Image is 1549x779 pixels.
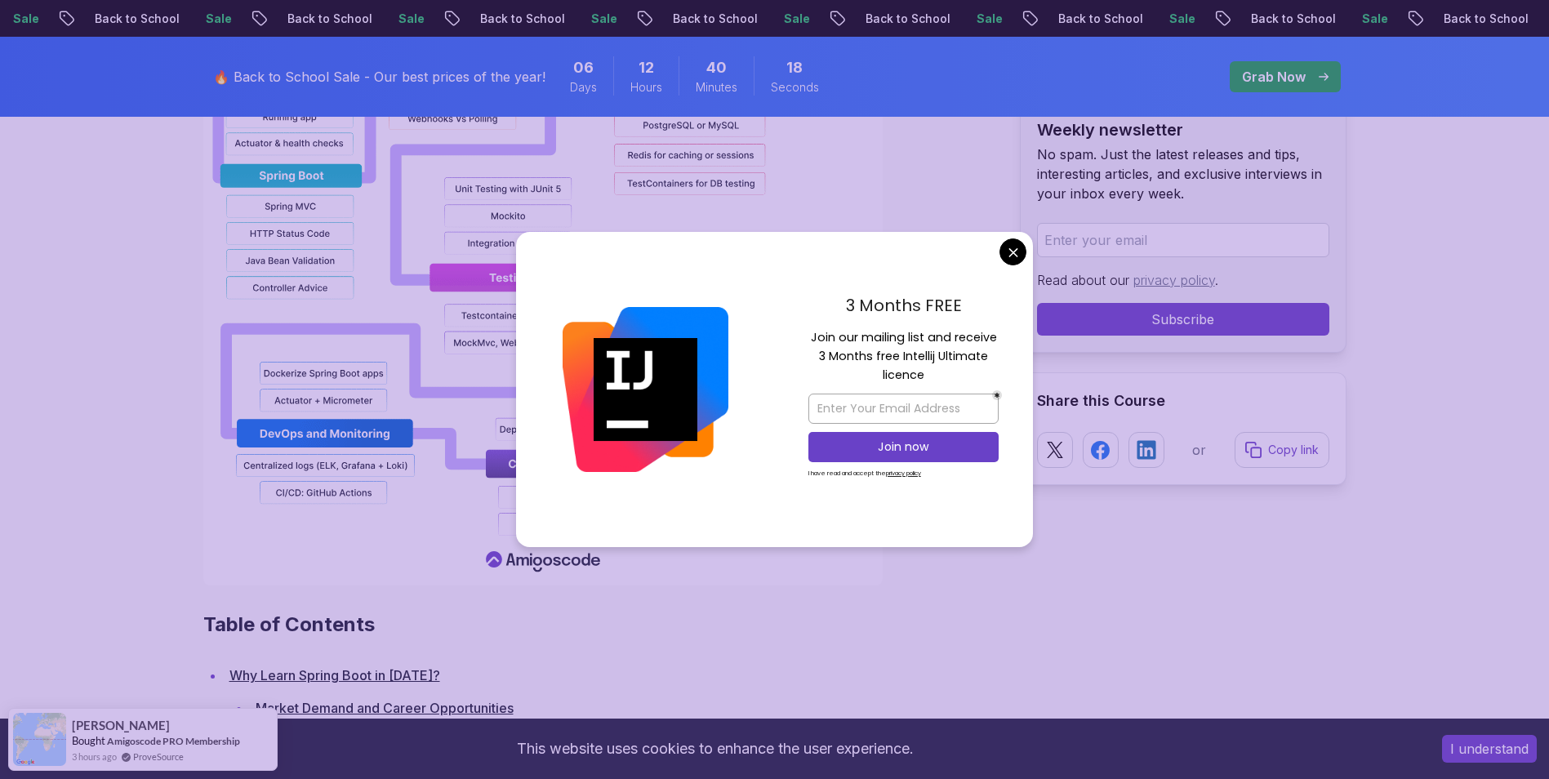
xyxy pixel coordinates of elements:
[385,11,438,27] p: Sale
[467,11,578,27] p: Back to School
[1037,270,1329,290] p: Read about our .
[72,734,105,747] span: Bought
[256,700,514,716] a: Market Demand and Career Opportunities
[1238,11,1349,27] p: Back to School
[72,750,117,763] span: 3 hours ago
[639,56,654,79] span: 12 Hours
[1349,11,1401,27] p: Sale
[1156,11,1208,27] p: Sale
[771,11,823,27] p: Sale
[706,56,727,79] span: 40 Minutes
[1037,389,1329,412] h2: Share this Course
[1045,11,1156,27] p: Back to School
[1242,67,1306,87] p: Grab Now
[852,11,964,27] p: Back to School
[1268,442,1319,458] p: Copy link
[578,11,630,27] p: Sale
[771,79,819,96] span: Seconds
[1192,440,1206,460] p: or
[13,713,66,766] img: provesource social proof notification image
[786,56,803,79] span: 18 Seconds
[1235,432,1329,468] button: Copy link
[964,11,1016,27] p: Sale
[274,11,385,27] p: Back to School
[72,719,170,732] span: [PERSON_NAME]
[573,56,594,79] span: 6 Days
[630,79,662,96] span: Hours
[570,79,597,96] span: Days
[107,735,240,747] a: Amigoscode PRO Membership
[203,612,994,638] h2: Table of Contents
[1037,303,1329,336] button: Subscribe
[12,731,1418,767] div: This website uses cookies to enhance the user experience.
[1037,145,1329,203] p: No spam. Just the latest releases and tips, interesting articles, and exclusive interviews in you...
[1037,118,1329,141] h2: Weekly newsletter
[1037,223,1329,257] input: Enter your email
[1442,735,1537,763] button: Accept cookies
[82,11,193,27] p: Back to School
[193,11,245,27] p: Sale
[229,667,440,683] a: Why Learn Spring Boot in [DATE]?
[133,750,184,763] a: ProveSource
[1431,11,1542,27] p: Back to School
[213,67,545,87] p: 🔥 Back to School Sale - Our best prices of the year!
[1133,272,1215,288] a: privacy policy
[696,79,737,96] span: Minutes
[660,11,771,27] p: Back to School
